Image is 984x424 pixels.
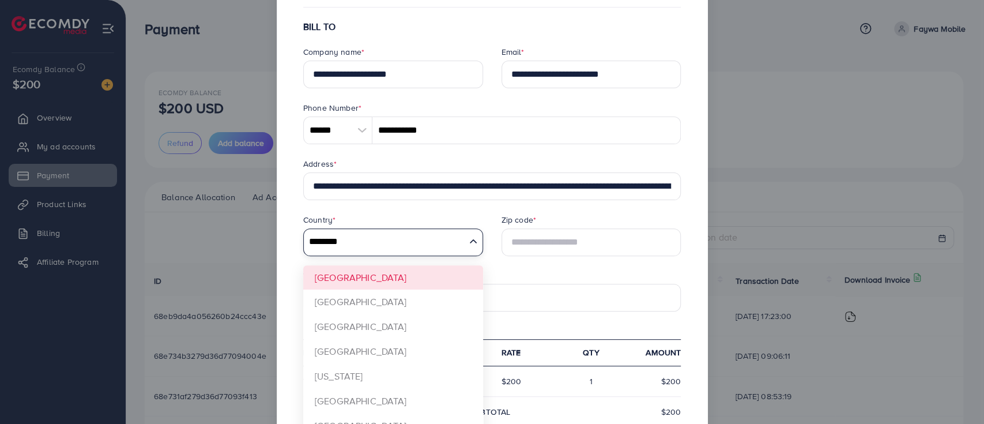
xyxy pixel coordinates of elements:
li: [GEOGRAPHIC_DATA] [303,339,483,364]
div: Top up TikTok Agency Ad Account [294,376,492,387]
div: Amount [624,347,691,358]
input: Search for option [305,229,465,256]
li: [GEOGRAPHIC_DATA] [303,314,483,339]
label: Email [502,46,525,58]
li: [GEOGRAPHIC_DATA] [303,290,483,314]
h6: BILL TO [303,21,681,32]
div: $200 [575,406,690,418]
div: Rate [492,347,559,358]
iframe: Chat [935,372,975,415]
li: [GEOGRAPHIC_DATA] [303,389,483,414]
label: Zip code [502,214,536,226]
label: Company name [303,46,364,58]
li: [US_STATE] [303,364,483,389]
div: qty [558,347,624,358]
div: Description [294,347,492,358]
label: Phone Number [303,102,361,114]
div: $200 [624,376,691,387]
div: $200 [492,376,559,387]
div: subtotal [461,406,575,418]
div: Search for option [303,228,483,256]
label: Country [303,214,335,226]
div: 1 [558,376,624,387]
label: Address [303,158,337,170]
li: [GEOGRAPHIC_DATA] [303,265,483,290]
